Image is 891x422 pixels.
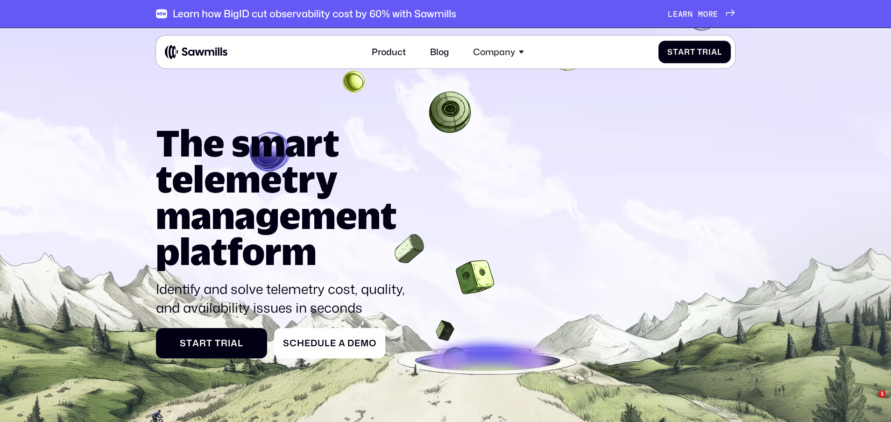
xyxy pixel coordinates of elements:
span: a [339,338,346,349]
span: S [667,47,673,57]
span: t [690,47,695,57]
span: r [199,338,206,349]
div: Company [467,40,530,64]
iframe: Intercom live chat [859,390,882,413]
span: e [713,9,718,19]
span: u [318,338,325,349]
span: t [206,338,212,349]
span: a [231,338,238,349]
span: r [221,338,228,349]
span: r [702,47,708,57]
p: Identify and solve telemetry cost, quality, and availability issues in seconds [156,279,414,317]
span: l [238,338,243,349]
a: Blog [424,40,456,64]
span: T [215,338,221,349]
span: o [703,9,708,19]
span: a [678,47,684,57]
span: n [688,9,693,19]
span: T [697,47,702,57]
span: a [711,47,717,57]
span: l [717,47,722,57]
span: e [354,338,361,349]
span: e [304,338,311,349]
span: a [678,9,683,19]
span: o [369,338,376,349]
span: l [325,338,330,349]
h1: The smart telemetry management platform [156,125,414,269]
span: h [297,338,304,349]
span: L [668,9,673,19]
span: e [673,9,678,19]
span: S [283,338,290,349]
span: m [361,338,369,349]
span: i [228,338,231,349]
span: i [708,47,711,57]
a: Product [365,40,412,64]
span: t [673,47,678,57]
a: ScheduleaDemo [274,328,386,359]
span: D [347,338,354,349]
span: 1 [878,390,886,398]
div: Company [473,47,515,57]
div: Learn how BigID cut observability cost by 60% with Sawmills [173,8,456,20]
span: t [186,338,192,349]
span: S [180,338,186,349]
span: m [698,9,703,19]
span: e [330,338,336,349]
a: StartTrial [156,328,268,359]
span: r [708,9,714,19]
span: c [290,338,297,349]
span: a [192,338,199,349]
span: r [684,47,690,57]
a: StartTrial [658,41,730,64]
span: r [683,9,688,19]
span: d [311,338,318,349]
a: Learnmore [668,9,735,19]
